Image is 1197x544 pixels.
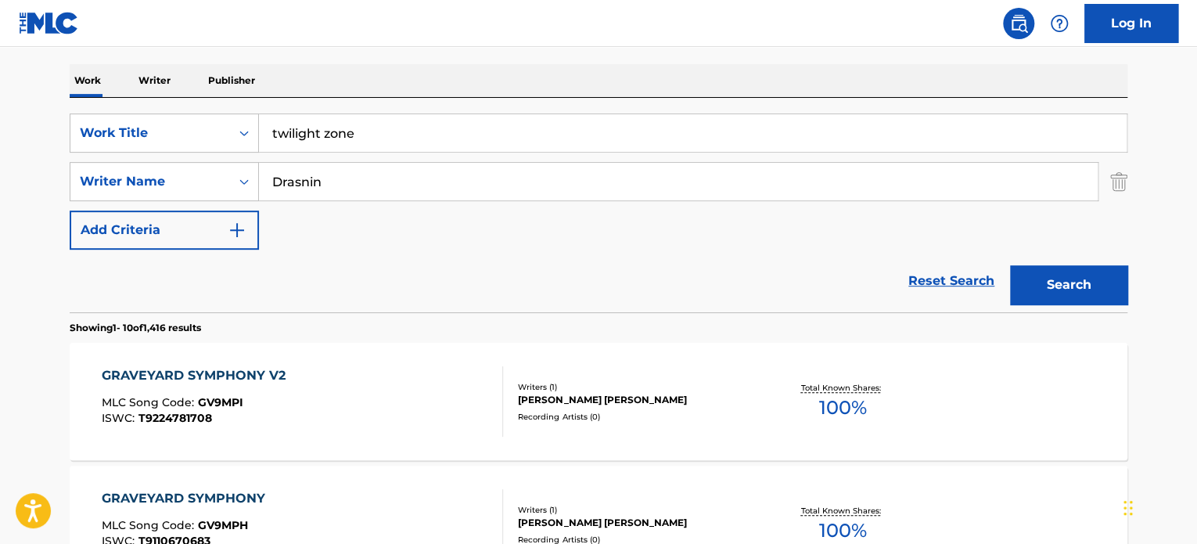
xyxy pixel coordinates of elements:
[138,411,212,425] span: T9224781708
[70,113,1127,312] form: Search Form
[70,211,259,250] button: Add Criteria
[518,516,754,530] div: [PERSON_NAME] [PERSON_NAME]
[518,393,754,407] div: [PERSON_NAME] [PERSON_NAME]
[1003,8,1034,39] a: Public Search
[1123,485,1133,531] div: Drag
[818,394,866,422] span: 100 %
[518,504,754,516] div: Writers ( 1 )
[198,518,248,532] span: GV9MPH
[1050,14,1069,33] img: help
[134,64,175,97] p: Writer
[518,381,754,393] div: Writers ( 1 )
[80,172,221,191] div: Writer Name
[102,518,198,532] span: MLC Song Code :
[1009,14,1028,33] img: search
[518,411,754,423] div: Recording Artists ( 0 )
[102,366,293,385] div: GRAVEYARD SYMPHONY V2
[1044,8,1075,39] div: Help
[102,489,273,508] div: GRAVEYARD SYMPHONY
[228,221,246,240] img: 9d2ae6d4665cec9f34b9.svg
[80,124,221,142] div: Work Title
[800,382,884,394] p: Total Known Shares:
[800,505,884,517] p: Total Known Shares:
[900,264,1002,298] a: Reset Search
[1110,162,1127,201] img: Delete Criterion
[70,343,1127,460] a: GRAVEYARD SYMPHONY V2MLC Song Code:GV9MPIISWC:T9224781708Writers (1)[PERSON_NAME] [PERSON_NAME]Re...
[70,321,201,335] p: Showing 1 - 10 of 1,416 results
[102,411,138,425] span: ISWC :
[198,395,243,409] span: GV9MPI
[1119,469,1197,544] iframe: Chat Widget
[1084,4,1178,43] a: Log In
[203,64,260,97] p: Publisher
[70,64,106,97] p: Work
[102,395,198,409] span: MLC Song Code :
[19,12,79,34] img: MLC Logo
[1010,265,1127,304] button: Search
